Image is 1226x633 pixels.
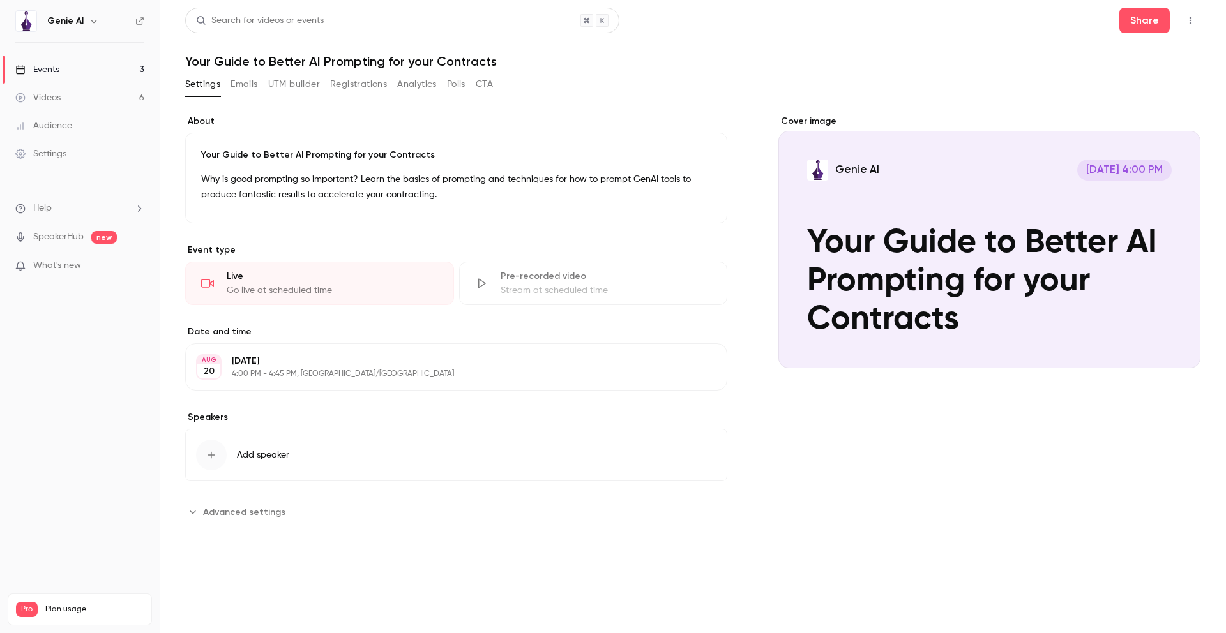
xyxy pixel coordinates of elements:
button: Polls [447,74,465,94]
div: Go live at scheduled time [227,284,438,297]
li: help-dropdown-opener [15,202,144,215]
button: Analytics [397,74,437,94]
div: LiveGo live at scheduled time [185,262,454,305]
p: Why is good prompting so important? Learn the basics of prompting and techniques for how to promp... [201,172,711,202]
label: Speakers [185,411,727,424]
h1: Your Guide to Better AI Prompting for your Contracts [185,54,1200,69]
button: Advanced settings [185,502,293,522]
a: SpeakerHub [33,230,84,244]
span: Pro [16,602,38,617]
p: Event type [185,244,727,257]
label: Cover image [778,115,1200,128]
span: Help [33,202,52,215]
button: Registrations [330,74,387,94]
label: About [185,115,727,128]
span: Add speaker [237,449,289,461]
p: 20 [204,365,215,378]
h6: Genie AI [47,15,84,27]
p: 4:00 PM - 4:45 PM, [GEOGRAPHIC_DATA]/[GEOGRAPHIC_DATA] [232,369,660,379]
div: Audience [15,119,72,132]
div: Videos [15,91,61,104]
label: Date and time [185,325,727,338]
div: Stream at scheduled time [501,284,712,297]
span: new [91,231,117,244]
div: Pre-recorded videoStream at scheduled time [459,262,728,305]
p: Your Guide to Better AI Prompting for your Contracts [201,149,711,161]
img: Genie AI [16,11,36,31]
button: Share [1119,8,1170,33]
button: CTA [476,74,493,94]
button: Emails [231,74,257,94]
section: Advanced settings [185,502,727,522]
section: Cover image [778,115,1200,368]
div: Events [15,63,59,76]
button: Add speaker [185,429,727,481]
p: [DATE] [232,355,660,368]
span: Plan usage [45,604,144,614]
iframe: Noticeable Trigger [129,260,144,272]
button: Settings [185,74,220,94]
div: Live [227,270,438,283]
div: AUG [197,355,220,364]
span: What's new [33,259,81,272]
div: Pre-recorded video [501,270,712,283]
span: Advanced settings [203,505,285,519]
div: Search for videos or events [196,14,324,27]
button: UTM builder [268,74,320,94]
div: Settings [15,147,66,160]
